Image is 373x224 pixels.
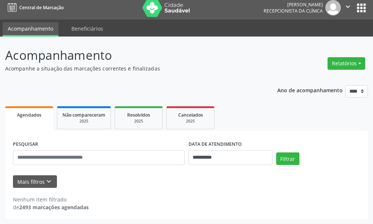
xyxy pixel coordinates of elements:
span: Central de Marcação [19,4,64,11]
label: DATA DE ATENDIMENTO [189,139,242,150]
a: Acompanhamento [3,22,58,37]
a: Beneficiários [66,22,108,35]
i:  [344,3,352,11]
span: Não compareceram [62,112,105,118]
button: apps [355,1,368,14]
div: Nenhum item filtrado [13,196,89,203]
span: Recepcionista da clínica [264,8,323,14]
div: 2025 [62,118,105,124]
p: Ano de acompanhamento [277,85,343,94]
div: de [13,203,89,211]
p: Acompanhamento [5,46,259,65]
button: Filtrar [276,152,299,165]
div: [PERSON_NAME] [264,1,323,8]
p: Acompanhe a situação das marcações correntes e finalizadas [5,65,259,72]
span: Resolvidos [127,112,150,118]
div: 2025 [120,118,157,124]
button: Mais filtroskeyboard_arrow_down [13,175,57,188]
span: Cancelados [178,112,203,118]
i: keyboard_arrow_down [45,178,53,186]
label: PESQUISAR [13,139,38,150]
button: Relatórios [328,57,365,70]
a: Central de Marcação [5,1,64,14]
span: Agendados [17,112,41,118]
div: 2025 [172,118,209,124]
strong: 2493 marcações agendadas [19,204,89,211]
